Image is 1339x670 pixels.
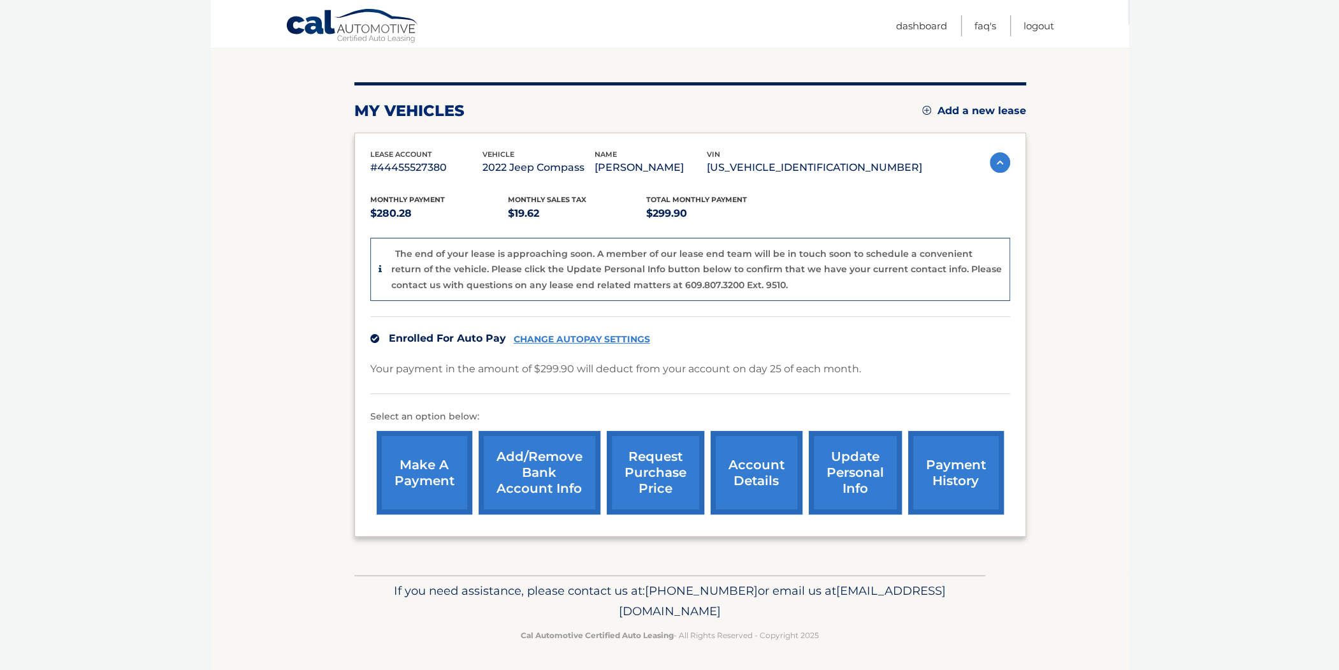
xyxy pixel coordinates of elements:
[377,431,472,514] a: make a payment
[363,629,977,642] p: - All Rights Reserved - Copyright 2025
[286,8,419,45] a: Cal Automotive
[707,159,922,177] p: [US_VEHICLE_IDENTIFICATION_NUMBER]
[370,159,482,177] p: #44455527380
[370,150,432,159] span: lease account
[896,15,947,36] a: Dashboard
[646,205,785,222] p: $299.90
[809,431,902,514] a: update personal info
[908,431,1004,514] a: payment history
[370,409,1010,425] p: Select an option below:
[990,152,1010,173] img: accordion-active.svg
[974,15,996,36] a: FAQ's
[479,431,600,514] a: Add/Remove bank account info
[595,159,707,177] p: [PERSON_NAME]
[607,431,704,514] a: request purchase price
[482,150,514,159] span: vehicle
[482,159,595,177] p: 2022 Jeep Compass
[508,195,586,204] span: Monthly sales Tax
[370,205,509,222] p: $280.28
[646,195,747,204] span: Total Monthly Payment
[595,150,617,159] span: name
[508,205,646,222] p: $19.62
[922,106,931,115] img: add.svg
[922,105,1026,117] a: Add a new lease
[354,101,465,120] h2: my vehicles
[707,150,720,159] span: vin
[370,334,379,343] img: check.svg
[521,630,674,640] strong: Cal Automotive Certified Auto Leasing
[363,581,977,622] p: If you need assistance, please contact us at: or email us at
[370,195,445,204] span: Monthly Payment
[391,248,1002,291] p: The end of your lease is approaching soon. A member of our lease end team will be in touch soon t...
[389,332,506,344] span: Enrolled For Auto Pay
[711,431,802,514] a: account details
[370,360,861,378] p: Your payment in the amount of $299.90 will deduct from your account on day 25 of each month.
[619,583,946,618] span: [EMAIL_ADDRESS][DOMAIN_NAME]
[1024,15,1054,36] a: Logout
[645,583,758,598] span: [PHONE_NUMBER]
[514,334,650,345] a: CHANGE AUTOPAY SETTINGS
